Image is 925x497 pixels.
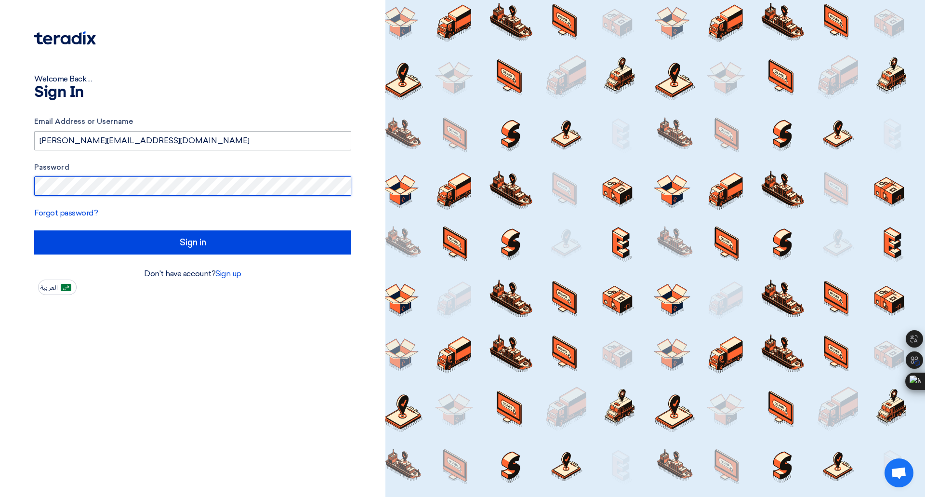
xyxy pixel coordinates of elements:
[34,230,351,255] input: Sign in
[34,73,351,85] div: Welcome Back ...
[34,268,351,280] div: Don't have account?
[215,269,241,278] a: Sign up
[885,458,913,487] div: Open chat
[34,116,351,127] label: Email Address or Username
[34,208,98,217] a: Forgot password?
[38,280,77,295] button: العربية
[34,131,351,150] input: Enter your business email or username
[34,162,351,173] label: Password
[61,284,71,291] img: ar-AR.png
[40,284,58,291] span: العربية
[34,85,351,100] h1: Sign In
[34,31,96,45] img: Teradix logo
